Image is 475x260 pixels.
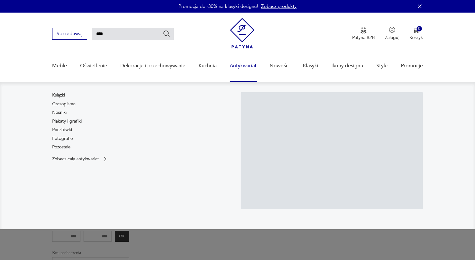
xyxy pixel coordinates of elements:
[230,18,254,48] img: Patyna - sklep z meblami i dekoracjami vintage
[52,54,67,78] a: Meble
[409,35,423,41] p: Koszyk
[52,127,72,133] a: Pocztówki
[52,118,82,124] a: Plakaty i grafiki
[52,156,108,162] a: Zobacz cały antykwariat
[52,28,87,40] button: Sprzedawaj
[52,136,73,142] a: Fotografie
[352,27,375,41] a: Ikona medaluPatyna B2B
[385,35,399,41] p: Zaloguj
[261,3,297,9] a: Zobacz produkty
[163,30,170,37] button: Szukaj
[360,27,367,34] img: Ikona medalu
[389,27,395,33] img: Ikonka użytkownika
[52,101,75,107] a: Czasopisma
[80,54,107,78] a: Oświetlenie
[52,109,67,116] a: Nośniki
[331,54,363,78] a: Ikony designu
[376,54,388,78] a: Style
[303,54,318,78] a: Klasyki
[385,27,399,41] button: Zaloguj
[352,35,375,41] p: Patyna B2B
[52,157,99,161] p: Zobacz cały antykwariat
[178,3,258,9] p: Promocja do -30% na klasyki designu!
[401,54,423,78] a: Promocje
[52,92,65,98] a: Książki
[230,54,257,78] a: Antykwariat
[270,54,290,78] a: Nowości
[199,54,216,78] a: Kuchnia
[409,27,423,41] button: 0Koszyk
[417,26,422,31] div: 0
[52,32,87,36] a: Sprzedawaj
[352,27,375,41] button: Patyna B2B
[413,27,419,33] img: Ikona koszyka
[52,144,71,150] a: Pozostałe
[120,54,185,78] a: Dekoracje i przechowywanie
